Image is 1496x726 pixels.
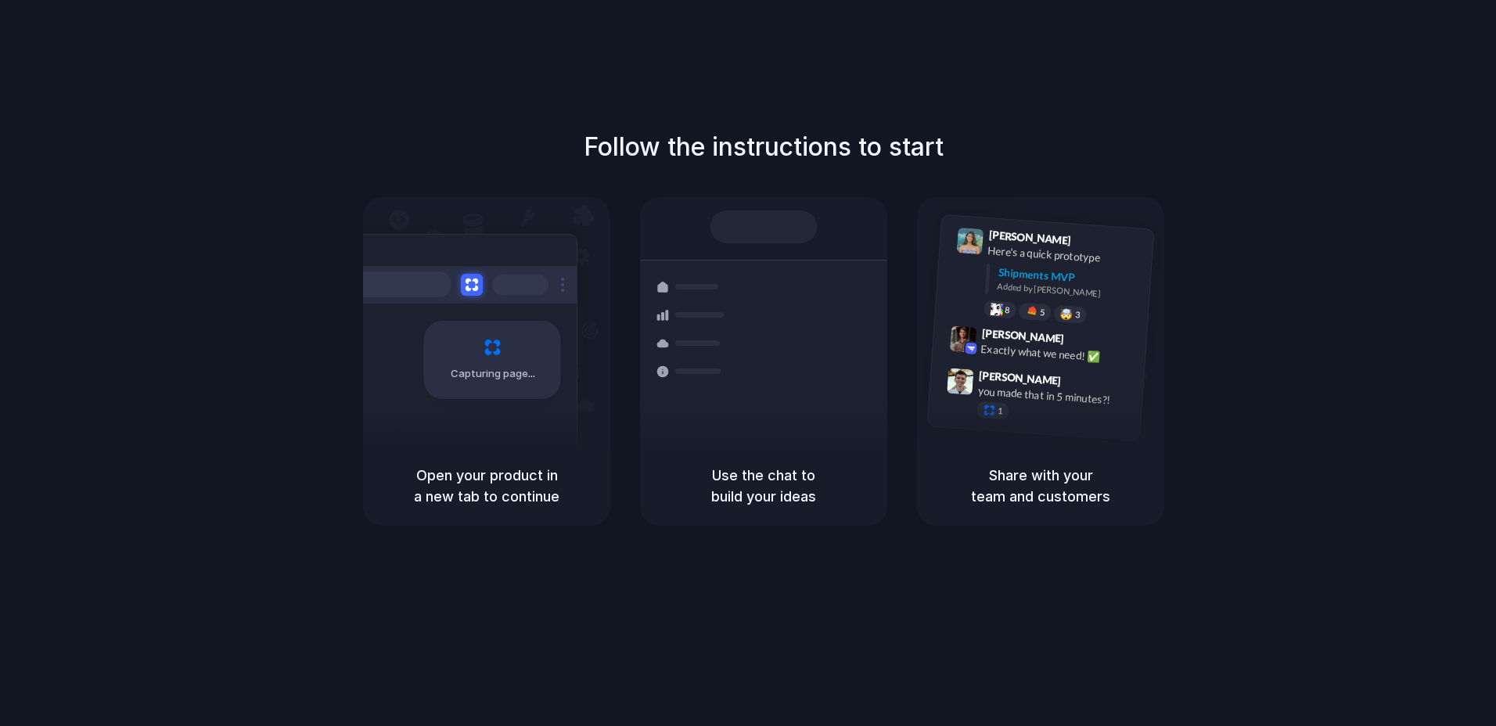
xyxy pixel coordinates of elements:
[451,366,538,382] span: Capturing page
[1076,233,1108,252] span: 9:41 AM
[1040,307,1045,316] span: 5
[1066,374,1098,393] span: 9:47 AM
[977,383,1134,409] div: you made that in 5 minutes?!
[1075,310,1081,318] span: 3
[979,366,1062,389] span: [PERSON_NAME]
[987,242,1144,268] div: Here's a quick prototype
[981,324,1064,347] span: [PERSON_NAME]
[382,465,592,507] h5: Open your product in a new tab to continue
[998,264,1142,289] div: Shipments MVP
[1005,305,1010,314] span: 8
[936,465,1145,507] h5: Share with your team and customers
[584,128,944,166] h1: Follow the instructions to start
[997,279,1141,302] div: Added by [PERSON_NAME]
[998,406,1003,415] span: 1
[980,340,1137,367] div: Exactly what we need! ✅
[1069,332,1101,350] span: 9:42 AM
[1060,308,1073,320] div: 🤯
[988,226,1071,249] span: [PERSON_NAME]
[659,465,868,507] h5: Use the chat to build your ideas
